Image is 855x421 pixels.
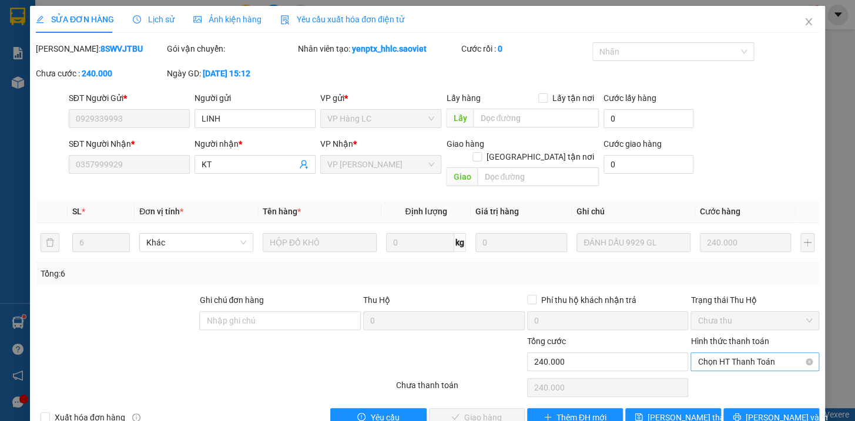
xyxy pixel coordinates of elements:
[806,358,813,365] span: close-circle
[395,379,526,399] div: Chưa thanh toán
[146,234,246,251] span: Khác
[498,44,502,53] b: 0
[41,267,331,280] div: Tổng: 6
[572,200,695,223] th: Ghi chú
[167,42,296,55] div: Gói vận chuyển:
[700,233,792,252] input: 0
[36,42,165,55] div: [PERSON_NAME]:
[299,160,309,169] span: user-add
[454,233,466,252] span: kg
[139,207,183,216] span: Đơn vị tính
[477,167,599,186] input: Dọc đường
[473,109,599,127] input: Dọc đường
[700,207,740,216] span: Cước hàng
[461,42,590,55] div: Cước rồi :
[698,353,812,371] span: Chọn HT Thanh Toán
[603,109,693,128] input: Cước lấy hàng
[603,93,656,103] label: Cước lấy hàng
[195,137,316,150] div: Người nhận
[193,15,202,23] span: picture
[195,92,316,105] div: Người gửi
[475,207,519,216] span: Giá trị hàng
[157,9,284,29] b: [DOMAIN_NAME]
[792,6,825,39] button: Close
[804,17,813,26] span: close
[72,207,82,216] span: SL
[69,137,190,150] div: SĐT Người Nhận
[446,93,480,103] span: Lấy hàng
[133,15,141,23] span: clock-circle
[475,233,567,252] input: 0
[167,67,296,80] div: Ngày GD:
[280,15,290,25] img: icon
[603,155,693,174] input: Cước giao hàng
[363,295,390,305] span: Thu Hộ
[690,294,819,307] div: Trạng thái Thu Hộ
[800,233,814,252] button: plus
[199,311,361,330] input: Ghi chú đơn hàng
[405,207,447,216] span: Định lượng
[6,68,95,87] h2: YNEDRIKK
[603,139,662,149] label: Cước giao hàng
[41,233,59,252] button: delete
[576,233,690,252] input: Ghi Chú
[320,139,353,149] span: VP Nhận
[69,92,190,105] div: SĐT Người Gửi
[36,15,44,23] span: edit
[62,68,284,142] h2: VP Nhận: VP Hàng LC
[327,156,434,173] span: VP Gia Lâm
[298,42,460,55] div: Nhân viên tạo:
[263,207,301,216] span: Tên hàng
[280,15,404,24] span: Yêu cầu xuất hóa đơn điện tử
[36,15,114,24] span: SỬA ĐƠN HÀNG
[537,294,641,307] span: Phí thu hộ khách nhận trả
[82,69,112,78] b: 240.000
[320,92,441,105] div: VP gửi
[482,150,599,163] span: [GEOGRAPHIC_DATA] tận nơi
[548,92,599,105] span: Lấy tận nơi
[698,312,812,329] span: Chưa thu
[133,15,175,24] span: Lịch sử
[6,9,65,68] img: logo.jpg
[352,44,427,53] b: yenptx_hhlc.saoviet
[327,110,434,127] span: VP Hàng LC
[446,109,473,127] span: Lấy
[203,69,250,78] b: [DATE] 15:12
[71,28,143,47] b: Sao Việt
[199,295,264,305] label: Ghi chú đơn hàng
[36,67,165,80] div: Chưa cước :
[446,167,477,186] span: Giao
[263,233,377,252] input: VD: Bàn, Ghế
[446,139,484,149] span: Giao hàng
[690,336,769,346] label: Hình thức thanh toán
[527,336,566,346] span: Tổng cước
[193,15,261,24] span: Ảnh kiện hàng
[100,44,143,53] b: 8SWVJTBU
